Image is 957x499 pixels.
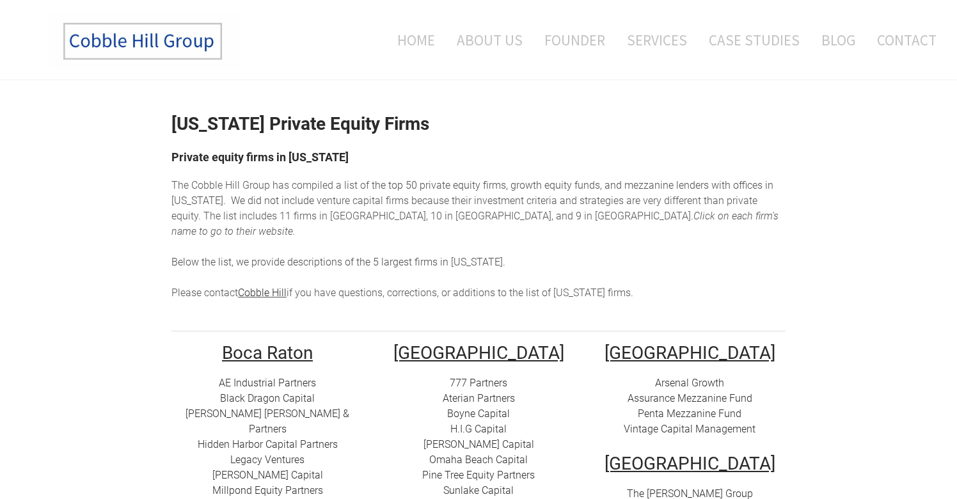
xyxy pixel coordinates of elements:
[171,194,757,222] span: enture capital firms because their investment criteria and strategies are very different than pri...
[605,453,775,474] u: [GEOGRAPHIC_DATA]
[699,13,809,67] a: Case Studies
[212,484,323,496] a: Millpond Equity Partners
[222,342,313,363] u: Boca Raton
[171,287,633,299] span: Please contact if you have questions, corrections, or additions to the list of [US_STATE] firms.
[238,287,287,299] a: Cobble Hill
[220,392,315,404] a: Black Dragon Capital
[49,13,241,70] img: The Cobble Hill Group LLC
[624,423,755,435] a: Vintage Capital Management
[429,454,528,466] a: Omaha Beach Capital
[443,484,514,496] a: Sunlake Capital
[171,113,429,134] strong: [US_STATE] Private Equity Firms
[812,13,865,67] a: Blog
[171,150,349,164] font: Private equity firms in [US_STATE]
[638,408,741,420] a: Penta Mezzanine Fund
[171,179,375,191] span: The Cobble Hill Group has compiled a list of t
[867,13,937,67] a: Contact
[212,469,323,481] a: [PERSON_NAME] Capital
[422,469,535,481] a: Pine Tree Equity Partners
[219,377,316,389] a: AE Industrial Partners
[447,408,510,420] a: Boyne Capital
[378,13,445,67] a: Home
[186,408,349,435] a: [PERSON_NAME] [PERSON_NAME] & Partners
[447,13,532,67] a: About Us
[655,377,724,389] a: Arsenal Growth
[605,342,775,363] u: ​[GEOGRAPHIC_DATA]
[393,342,564,363] u: [GEOGRAPHIC_DATA]
[450,423,507,435] a: H.I.G Capital
[450,377,507,389] a: 777 Partners
[423,438,534,450] a: [PERSON_NAME] Capital
[171,178,786,301] div: he top 50 private equity firms, growth equity funds, and mezzanine lenders with offices in [US_ST...
[443,392,515,404] a: Aterian Partners
[628,392,752,404] a: Assurance Mezzanine Fund
[198,438,338,450] a: Hidden Harbor Capital Partners
[617,13,697,67] a: Services
[535,13,615,67] a: Founder
[230,454,304,466] a: Legacy Ventures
